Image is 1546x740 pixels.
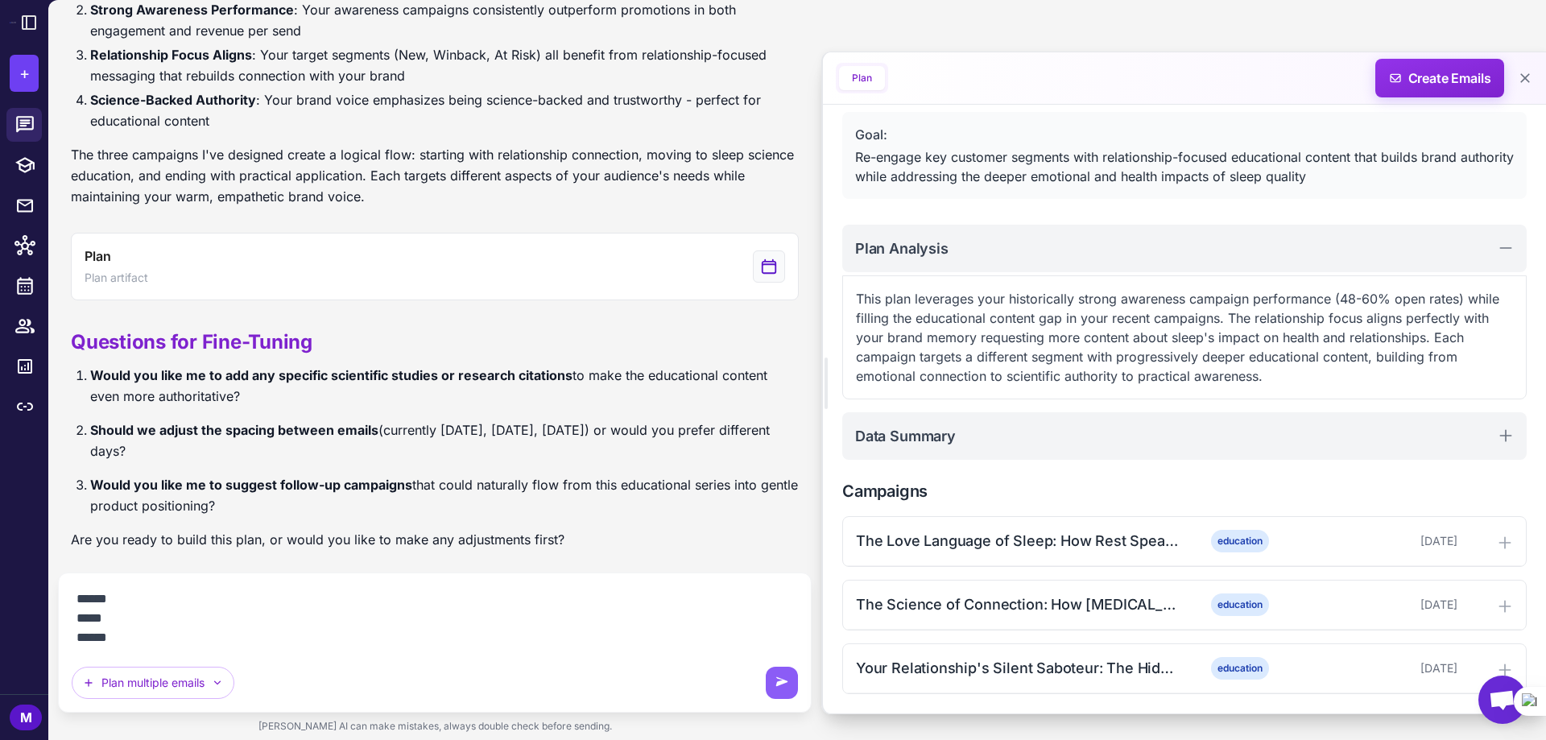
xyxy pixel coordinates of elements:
[19,61,30,85] span: +
[10,22,16,23] img: Raleon Logo
[855,147,1514,186] div: Re-engage key customer segments with relationship-focused educational content that builds brand a...
[856,530,1181,552] div: The Love Language of Sleep: How Rest Speaks Volumes in Relationships
[842,479,1527,503] h2: Campaigns
[856,657,1181,679] div: Your Relationship's Silent Saboteur: The Hidden Cost of Snoring
[90,474,799,516] p: that could naturally flow from this educational series into gentle product positioning?
[1478,676,1527,724] div: Open chat
[855,125,1514,144] div: Goal:
[90,365,799,407] p: to make the educational content even more authoritative?
[90,92,256,108] strong: Science-Backed Authority
[839,66,885,90] button: Plan
[1298,532,1457,550] div: [DATE]
[90,89,799,131] li: : Your brand voice emphasizes being science-backed and trustworthy - perfect for educational content
[10,705,42,730] div: M
[71,144,799,207] p: The three campaigns I've designed create a logical flow: starting with relationship connection, m...
[90,367,573,383] strong: Would you like me to add any specific scientific studies or research citations
[85,246,110,266] span: Plan
[90,422,378,438] strong: Should we adjust the spacing between emails
[855,238,949,259] h2: Plan Analysis
[1211,593,1269,616] span: education
[71,233,799,300] button: View generated Plan
[90,2,294,18] strong: Strong Awareness Performance
[71,529,799,550] p: Are you ready to build this plan, or would you like to make any adjustments first?
[90,477,412,493] strong: Would you like me to suggest follow-up campaigns
[72,667,234,699] button: Plan multiple emails
[1211,657,1269,680] span: education
[1370,59,1511,97] span: Create Emails
[90,44,799,86] li: : Your target segments (New, Winback, At Risk) all benefit from relationship-focused messaging th...
[855,425,956,447] h2: Data Summary
[71,329,799,355] h2: Questions for Fine-Tuning
[90,420,799,461] p: (currently [DATE], [DATE], [DATE]) or would you prefer different days?
[10,55,39,92] button: +
[1298,596,1457,614] div: [DATE]
[90,47,252,63] strong: Relationship Focus Aligns
[856,593,1181,615] div: The Science of Connection: How [MEDICAL_DATA] Rewires Your Brain
[1211,530,1269,552] span: education
[85,269,148,287] span: Plan artifact
[1298,659,1457,677] div: [DATE]
[1375,59,1504,97] button: Create Emails
[58,713,812,740] div: [PERSON_NAME] AI can make mistakes, always double check before sending.
[856,289,1513,386] p: This plan leverages your historically strong awareness campaign performance (48-60% open rates) w...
